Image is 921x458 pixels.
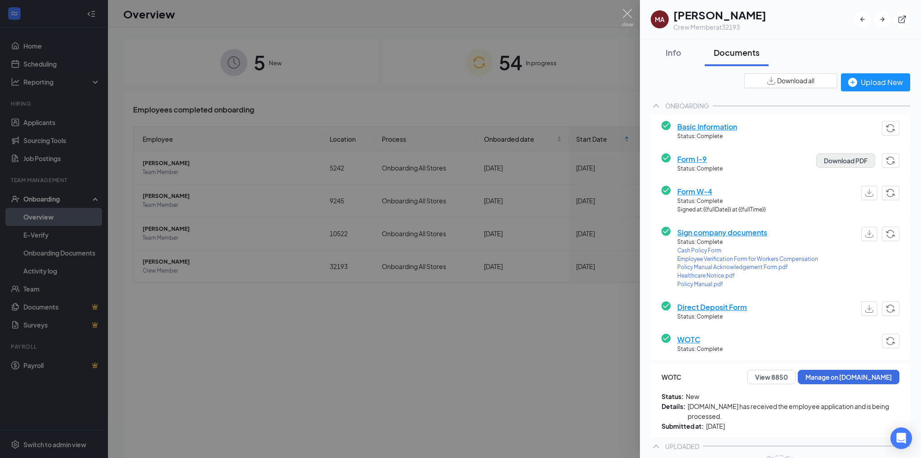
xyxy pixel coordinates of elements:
span: Status: Complete [677,238,818,247]
div: Upload New [848,76,903,88]
span: Status: Complete [677,132,737,141]
div: Open Intercom Messenger [890,427,912,449]
svg: ExternalLink [898,15,907,24]
button: ExternalLink [894,11,910,27]
a: Policy Manual Acknowledgement Form.pdf [677,263,818,272]
span: Form I-9 [677,153,723,165]
a: Healthcare Notice.pdf [677,272,818,280]
button: View 8850 [747,370,796,384]
button: Manage on [DOMAIN_NAME] [798,370,899,384]
span: [DOMAIN_NAME] has received the employee application and is being processed. [688,401,899,421]
span: Download all [777,76,814,85]
span: Basic Information [677,121,737,132]
a: Cash Policy Form [677,247,818,255]
span: Status: Complete [677,345,723,354]
span: Direct Deposit Form [677,301,747,313]
span: New [686,391,699,401]
div: ONBOARDING [665,101,709,110]
div: Info [660,47,687,58]
div: MA [655,15,665,24]
button: Upload New [841,73,910,91]
span: WOTC [662,372,681,382]
button: Download PDF [816,153,875,168]
a: Policy Manual.pdf [677,280,818,289]
span: Status: [662,391,684,401]
span: Status: Complete [677,313,747,321]
a: Employee Verification Form for Workers Compensation [677,255,818,264]
span: [DATE] [706,421,725,431]
button: Download all [744,73,837,88]
svg: ChevronUp [651,100,662,111]
svg: ChevronUp [651,441,662,452]
svg: ArrowLeftNew [858,15,867,24]
span: Signed at: {{fullDate}} at {{fullTime}} [677,206,766,214]
span: Status: Complete [677,165,723,173]
span: Form W-4 [677,186,766,197]
span: Status: Complete [677,197,766,206]
div: Crew Member at 32193 [673,22,766,31]
span: WOTC [677,334,723,345]
span: Sign company documents [677,227,818,238]
div: Documents [714,47,760,58]
h1: [PERSON_NAME] [673,7,766,22]
svg: ArrowRight [878,15,887,24]
span: Submitted at: [662,421,704,431]
span: Details: [662,401,685,421]
button: ArrowLeftNew [854,11,871,27]
div: UPLOADED [665,442,699,451]
button: ArrowRight [874,11,890,27]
